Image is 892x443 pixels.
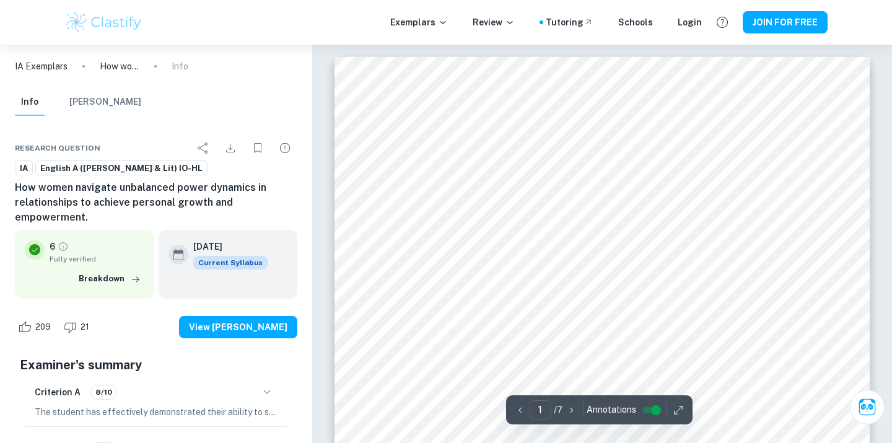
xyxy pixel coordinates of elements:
[20,356,292,374] h5: Examiner's summary
[191,136,216,160] div: Share
[193,256,268,270] div: This exemplar is based on the current syllabus. Feel free to refer to it for inspiration/ideas wh...
[36,162,207,175] span: English A ([PERSON_NAME] & Lit) IO-HL
[50,240,55,253] p: 6
[69,89,141,116] button: [PERSON_NAME]
[193,240,258,253] h6: [DATE]
[15,317,58,337] div: Like
[58,241,69,252] a: Grade fully verified
[74,321,96,333] span: 21
[35,385,81,399] h6: Criterion A
[60,317,96,337] div: Dislike
[15,89,45,116] button: Info
[273,136,297,160] div: Report issue
[100,59,139,73] p: How women navigate unbalanced power dynamics in relationships to achieve personal growth and empo...
[64,10,143,35] img: Clastify logo
[554,403,562,417] p: / 7
[618,15,653,29] a: Schools
[546,15,593,29] a: Tutoring
[28,321,58,333] span: 209
[743,11,828,33] button: JOIN FOR FREE
[15,180,297,225] h6: How women navigate unbalanced power dynamics in relationships to achieve personal growth and empo...
[15,160,33,176] a: IA
[850,390,885,424] button: Ask Clai
[473,15,515,29] p: Review
[91,387,116,398] span: 8/10
[678,15,702,29] a: Login
[193,256,268,270] span: Current Syllabus
[35,405,278,419] p: The student has effectively demonstrated their ability to select extracts or works that include r...
[179,316,297,338] button: View [PERSON_NAME]
[15,162,32,175] span: IA
[172,59,188,73] p: Info
[15,59,68,73] a: IA Exemplars
[76,270,144,288] button: Breakdown
[50,253,144,265] span: Fully verified
[218,136,243,160] div: Download
[15,143,100,154] span: Research question
[587,403,636,416] span: Annotations
[390,15,448,29] p: Exemplars
[245,136,270,160] div: Bookmark
[712,12,733,33] button: Help and Feedback
[35,160,208,176] a: English A ([PERSON_NAME] & Lit) IO-HL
